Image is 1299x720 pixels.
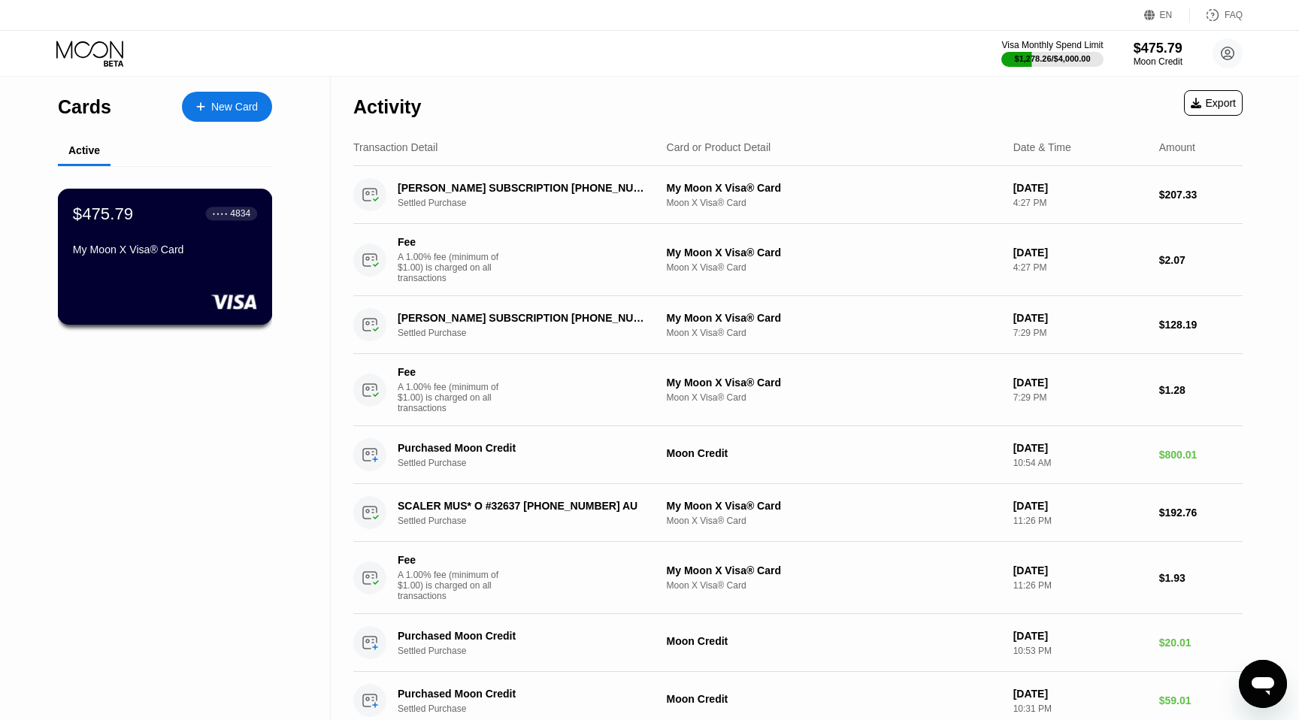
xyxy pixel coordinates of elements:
[398,182,649,194] div: [PERSON_NAME] SUBSCRIPTION [PHONE_NUMBER] US
[1159,507,1243,519] div: $192.76
[58,96,111,118] div: Cards
[73,204,133,223] div: $475.79
[1159,449,1243,461] div: $800.01
[68,144,100,156] div: Active
[667,392,1001,403] div: Moon X Visa® Card
[398,312,649,324] div: [PERSON_NAME] SUBSCRIPTION [PHONE_NUMBER] US
[211,101,258,113] div: New Card
[1001,40,1103,50] div: Visa Monthly Spend Limit
[667,328,1001,338] div: Moon X Visa® Card
[213,211,228,216] div: ● ● ● ●
[1239,660,1287,708] iframe: Button to launch messaging window
[1159,572,1243,584] div: $1.93
[1013,516,1147,526] div: 11:26 PM
[353,614,1243,672] div: Purchased Moon CreditSettled PurchaseMoon Credit[DATE]10:53 PM$20.01
[667,377,1001,389] div: My Moon X Visa® Card
[398,458,669,468] div: Settled Purchase
[1013,377,1147,389] div: [DATE]
[1159,141,1195,153] div: Amount
[398,366,503,378] div: Fee
[1159,384,1243,396] div: $1.28
[1013,392,1147,403] div: 7:29 PM
[1001,40,1103,67] div: Visa Monthly Spend Limit$1,278.26/$4,000.00
[1013,564,1147,576] div: [DATE]
[73,244,257,256] div: My Moon X Visa® Card
[667,516,1001,526] div: Moon X Visa® Card
[1013,646,1147,656] div: 10:53 PM
[1013,630,1147,642] div: [DATE]
[398,382,510,413] div: A 1.00% fee (minimum of $1.00) is charged on all transactions
[398,252,510,283] div: A 1.00% fee (minimum of $1.00) is charged on all transactions
[1134,41,1182,56] div: $475.79
[1013,262,1147,273] div: 4:27 PM
[667,182,1001,194] div: My Moon X Visa® Card
[667,141,771,153] div: Card or Product Detail
[398,516,669,526] div: Settled Purchase
[1159,694,1243,706] div: $59.01
[1013,688,1147,700] div: [DATE]
[353,141,438,153] div: Transaction Detail
[398,646,669,656] div: Settled Purchase
[667,500,1001,512] div: My Moon X Visa® Card
[1190,8,1243,23] div: FAQ
[182,92,272,122] div: New Card
[1013,500,1147,512] div: [DATE]
[398,630,649,642] div: Purchased Moon Credit
[1013,247,1147,259] div: [DATE]
[1013,580,1147,591] div: 11:26 PM
[667,198,1001,208] div: Moon X Visa® Card
[667,564,1001,576] div: My Moon X Visa® Card
[1013,703,1147,714] div: 10:31 PM
[398,442,649,454] div: Purchased Moon Credit
[353,96,421,118] div: Activity
[1159,189,1243,201] div: $207.33
[398,328,669,338] div: Settled Purchase
[1191,97,1236,109] div: Export
[353,224,1243,296] div: FeeA 1.00% fee (minimum of $1.00) is charged on all transactionsMy Moon X Visa® CardMoon X Visa® ...
[398,554,503,566] div: Fee
[353,542,1243,614] div: FeeA 1.00% fee (minimum of $1.00) is charged on all transactionsMy Moon X Visa® CardMoon X Visa® ...
[353,166,1243,224] div: [PERSON_NAME] SUBSCRIPTION [PHONE_NUMBER] USSettled PurchaseMy Moon X Visa® CardMoon X Visa® Card...
[1159,254,1243,266] div: $2.07
[1013,442,1147,454] div: [DATE]
[1184,90,1243,116] div: Export
[353,354,1243,426] div: FeeA 1.00% fee (minimum of $1.00) is charged on all transactionsMy Moon X Visa® CardMoon X Visa® ...
[667,580,1001,591] div: Moon X Visa® Card
[667,447,1001,459] div: Moon Credit
[1134,41,1182,67] div: $475.79Moon Credit
[398,703,669,714] div: Settled Purchase
[1144,8,1190,23] div: EN
[667,312,1001,324] div: My Moon X Visa® Card
[398,688,649,700] div: Purchased Moon Credit
[1134,56,1182,67] div: Moon Credit
[398,500,649,512] div: SCALER MUS* O #32637 [PHONE_NUMBER] AU
[1013,458,1147,468] div: 10:54 AM
[1013,182,1147,194] div: [DATE]
[398,570,510,601] div: A 1.00% fee (minimum of $1.00) is charged on all transactions
[353,426,1243,484] div: Purchased Moon CreditSettled PurchaseMoon Credit[DATE]10:54 AM$800.01
[1013,141,1071,153] div: Date & Time
[1159,319,1243,331] div: $128.19
[1013,198,1147,208] div: 4:27 PM
[667,693,1001,705] div: Moon Credit
[1013,312,1147,324] div: [DATE]
[398,236,503,248] div: Fee
[1013,328,1147,338] div: 7:29 PM
[59,189,271,324] div: $475.79● ● ● ●4834My Moon X Visa® Card
[1159,637,1243,649] div: $20.01
[667,247,1001,259] div: My Moon X Visa® Card
[398,198,669,208] div: Settled Purchase
[1160,10,1173,20] div: EN
[1015,54,1091,63] div: $1,278.26 / $4,000.00
[353,296,1243,354] div: [PERSON_NAME] SUBSCRIPTION [PHONE_NUMBER] USSettled PurchaseMy Moon X Visa® CardMoon X Visa® Card...
[667,262,1001,273] div: Moon X Visa® Card
[353,484,1243,542] div: SCALER MUS* O #32637 [PHONE_NUMBER] AUSettled PurchaseMy Moon X Visa® CardMoon X Visa® Card[DATE]...
[667,635,1001,647] div: Moon Credit
[1225,10,1243,20] div: FAQ
[230,208,250,219] div: 4834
